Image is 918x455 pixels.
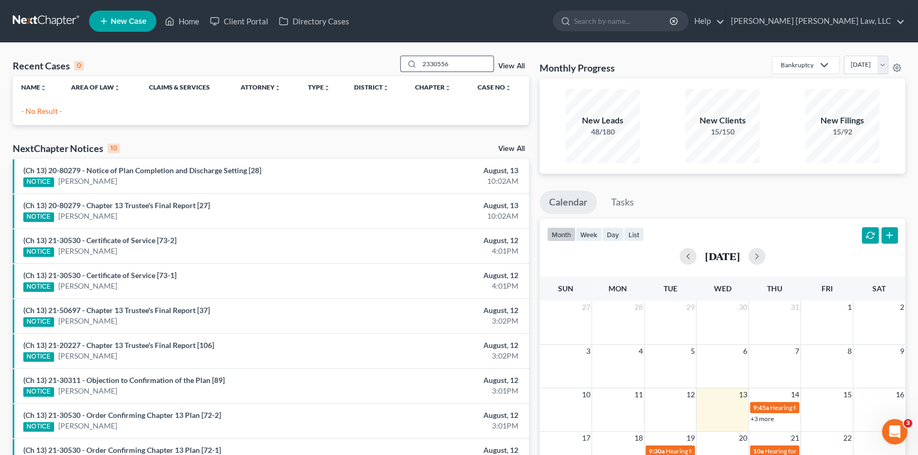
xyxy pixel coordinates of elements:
span: 11 [633,388,644,401]
button: month [547,227,576,242]
span: 12 [685,388,696,401]
span: 14 [790,388,800,401]
a: Directory Cases [273,12,355,31]
span: 21 [790,432,800,444]
span: 31 [790,301,800,314]
span: 19 [685,432,696,444]
span: 7 [794,345,800,358]
h3: Monthly Progress [540,61,615,74]
div: NOTICE [23,177,54,187]
div: 10 [108,144,120,153]
div: 48/180 [566,127,640,137]
div: NOTICE [23,247,54,257]
span: 22 [842,432,853,444]
span: 13 [738,388,748,401]
span: 9 [899,345,905,358]
span: Wed [713,284,731,293]
input: Search by name... [574,11,671,31]
input: Search by name... [419,56,493,72]
a: Help [689,12,725,31]
a: (Ch 13) 21-30530 - Certificate of Service [73-2] [23,236,176,245]
span: 20 [738,432,748,444]
a: [PERSON_NAME] [58,386,117,396]
h2: [DATE] [705,251,740,262]
a: Districtunfold_more [354,83,389,91]
a: Chapterunfold_more [415,83,451,91]
div: August, 12 [360,235,518,246]
p: - No Result - [21,106,520,117]
div: NOTICE [23,317,54,327]
span: 1 [846,301,853,314]
a: Typeunfold_more [308,83,330,91]
span: 30 [738,301,748,314]
span: 8 [846,345,853,358]
th: Claims & Services [140,76,232,97]
span: 9:30a [649,447,665,455]
div: Recent Cases [13,59,84,72]
a: (Ch 13) 21-50697 - Chapter 13 Trustee's Final Report [37] [23,306,210,315]
span: 9:45a [753,404,769,412]
a: [PERSON_NAME] [58,316,117,326]
i: unfold_more [383,85,389,91]
a: Area of Lawunfold_more [71,83,120,91]
a: Tasks [602,191,643,214]
span: 15 [842,388,853,401]
div: 3:01PM [360,421,518,431]
span: 4 [638,345,644,358]
span: 29 [685,301,696,314]
div: New Leads [566,114,640,127]
div: New Filings [805,114,879,127]
span: Hearing for [PERSON_NAME] & [PERSON_NAME] [765,447,904,455]
span: 28 [633,301,644,314]
div: August, 12 [360,410,518,421]
a: [PERSON_NAME] [58,281,117,291]
span: 18 [633,432,644,444]
div: NOTICE [23,387,54,397]
i: unfold_more [505,85,511,91]
a: [PERSON_NAME] [58,421,117,431]
div: NOTICE [23,352,54,362]
span: Sun [558,284,573,293]
a: Nameunfold_more [21,83,47,91]
span: 17 [581,432,592,444]
i: unfold_more [40,85,47,91]
div: NOTICE [23,282,54,292]
a: (Ch 13) 21-30530 - Certificate of Service [73-1] [23,271,176,280]
a: [PERSON_NAME] [58,176,117,186]
span: Hearing for [US_STATE] Safety Association of Timbermen - Self I [666,447,840,455]
span: 16 [895,388,905,401]
a: [PERSON_NAME] [58,246,117,256]
i: unfold_more [275,85,281,91]
div: August, 12 [360,340,518,351]
span: 3 [904,419,912,427]
a: [PERSON_NAME] [58,211,117,221]
div: 15/150 [685,127,760,137]
span: Thu [767,284,782,293]
span: Sat [872,284,886,293]
div: NOTICE [23,212,54,222]
span: Fri [822,284,833,293]
div: August, 12 [360,270,518,281]
div: August, 13 [360,165,518,176]
span: 3 [585,345,592,358]
div: 3:01PM [360,386,518,396]
div: 4:01PM [360,246,518,256]
button: week [576,227,602,242]
div: 3:02PM [360,316,518,326]
div: August, 12 [360,305,518,316]
a: (Ch 13) 21-30530 - Order Confirming Chapter 13 Plan [72-2] [23,411,221,420]
i: unfold_more [445,85,451,91]
a: (Ch 13) 20-80279 - Chapter 13 Trustee's Final Report [27] [23,201,210,210]
span: Mon [608,284,627,293]
span: 2 [899,301,905,314]
div: August, 13 [360,200,518,211]
span: 5 [690,345,696,358]
span: 6 [742,345,748,358]
a: (Ch 13) 21-20227 - Chapter 13 Trustee's Final Report [106] [23,341,214,350]
a: [PERSON_NAME] [PERSON_NAME] Law, LLC [726,12,905,31]
span: Tue [663,284,677,293]
span: 10 [581,388,592,401]
div: NextChapter Notices [13,142,120,155]
a: Case Nounfold_more [478,83,511,91]
span: Hearing for [PERSON_NAME] [770,404,853,412]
